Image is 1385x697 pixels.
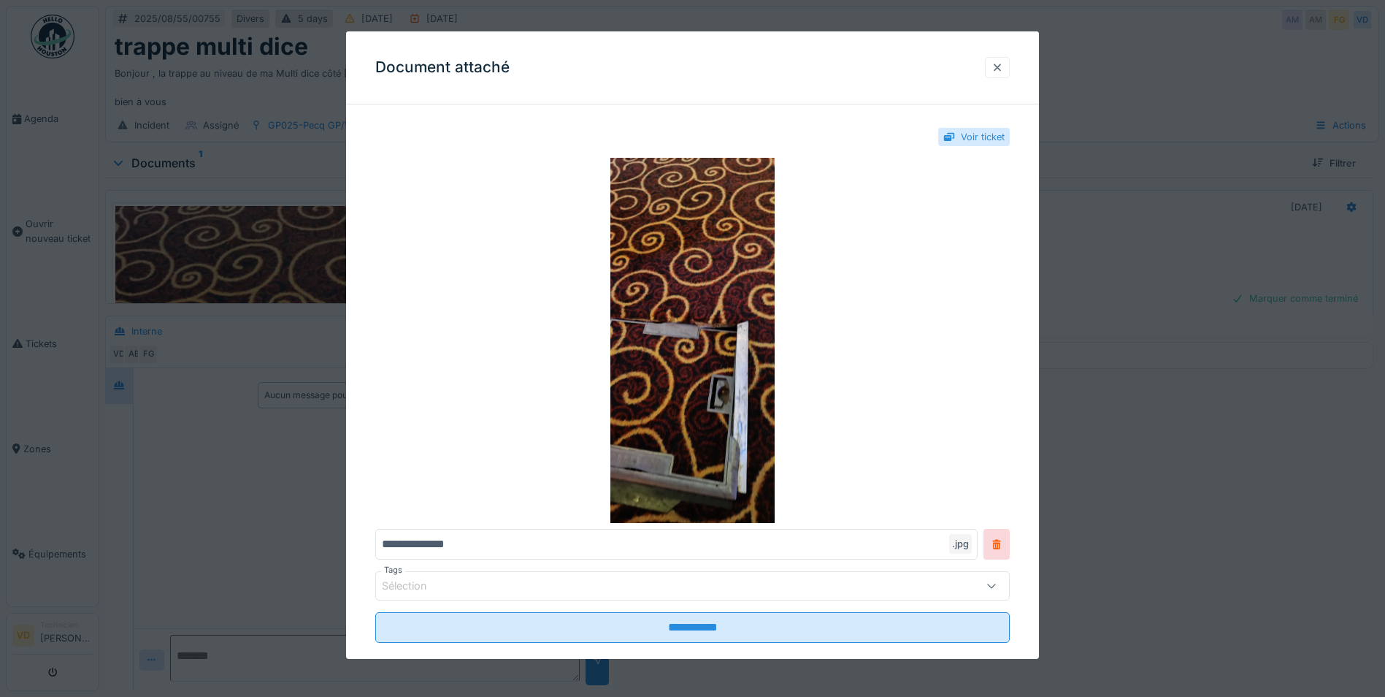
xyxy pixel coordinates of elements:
div: .jpg [949,534,972,554]
img: 2d464a80-03ee-499f-997f-d651b9eda05d-trappe%20MD%20Pecq.jpg [375,158,1010,523]
div: Sélection [382,578,448,594]
label: Tags [381,564,405,576]
div: Voir ticket [961,130,1005,144]
h3: Document attaché [375,58,510,77]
